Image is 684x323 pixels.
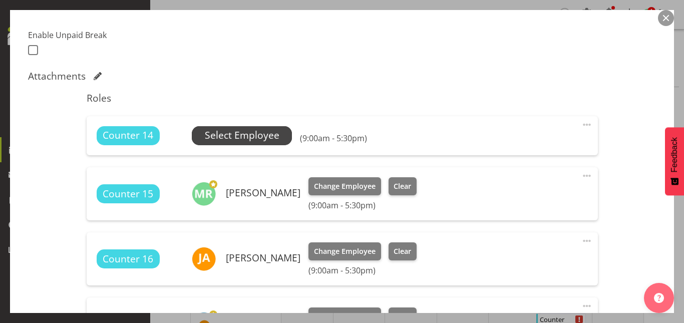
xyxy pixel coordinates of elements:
button: Feedback - Show survey [665,127,684,195]
span: Change Employee [314,246,376,257]
button: Clear [389,177,417,195]
h6: (9:00am - 5:30pm) [308,200,417,210]
button: Change Employee [308,242,381,260]
h6: [PERSON_NAME] [226,252,300,263]
h5: Attachments [28,70,86,82]
span: Change Employee [314,181,376,192]
span: Counter 14 [103,128,153,143]
img: melanie-richardson713.jpg [192,182,216,206]
span: Clear [394,311,411,322]
button: Change Employee [308,177,381,195]
h6: (9:00am - 5:30pm) [300,133,367,143]
img: jeseryl-armstrong10788.jpg [192,247,216,271]
h6: (9:00am - 5:30pm) [308,265,417,275]
h5: Roles [87,92,598,104]
img: help-xxl-2.png [654,293,664,303]
span: Counter 16 [103,252,153,266]
span: Clear [394,246,411,257]
button: Clear [389,242,417,260]
span: Clear [394,181,411,192]
span: Change Employee [314,311,376,322]
span: Feedback [670,137,679,172]
span: Select Employee [205,128,279,143]
span: Counter 15 [103,187,153,201]
h6: [PERSON_NAME] [226,187,300,198]
label: Enable Unpaid Break [28,29,176,41]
